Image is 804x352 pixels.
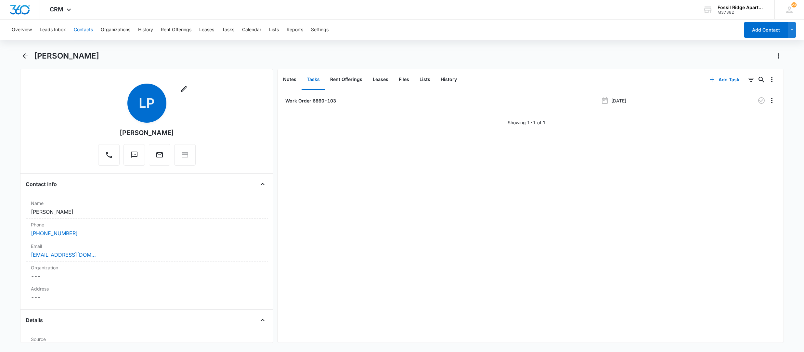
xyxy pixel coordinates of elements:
[284,97,336,104] a: Work Order 6860-103
[767,95,777,106] button: Overflow Menu
[257,315,268,325] button: Close
[20,51,31,61] button: Back
[287,20,303,40] button: Reports
[394,70,414,90] button: Files
[414,70,435,90] button: Lists
[302,70,325,90] button: Tasks
[26,316,43,324] h4: Details
[26,180,57,188] h4: Contact Info
[98,144,120,166] button: Call
[242,20,261,40] button: Calendar
[31,243,263,250] label: Email
[718,10,765,15] div: account id
[34,51,99,61] h1: [PERSON_NAME]
[756,74,767,85] button: Search...
[435,70,462,90] button: History
[31,264,263,271] label: Organization
[127,84,166,123] span: LP
[199,20,214,40] button: Leases
[31,208,263,216] dd: [PERSON_NAME]
[31,200,263,207] label: Name
[508,119,546,126] p: Showing 1-1 of 1
[31,229,78,237] a: [PHONE_NUMBER]
[222,20,234,40] button: Tasks
[278,70,302,90] button: Notes
[120,128,174,138] div: [PERSON_NAME]
[26,262,268,283] div: Organization---
[26,283,268,304] div: Address---
[611,97,626,104] p: [DATE]
[31,336,263,343] label: Source
[269,20,279,40] button: Lists
[149,154,170,160] a: Email
[123,144,145,166] button: Text
[40,20,66,40] button: Leads Inbox
[26,219,268,240] div: Phone[PHONE_NUMBER]
[31,251,96,259] a: [EMAIL_ADDRESS][DOMAIN_NAME]
[767,74,777,85] button: Overflow Menu
[26,197,268,219] div: Name[PERSON_NAME]
[138,20,153,40] button: History
[773,51,784,61] button: Actions
[98,154,120,160] a: Call
[311,20,329,40] button: Settings
[149,144,170,166] button: Email
[718,5,765,10] div: account name
[31,221,263,228] label: Phone
[791,2,797,7] span: 23
[703,72,746,88] button: Add Task
[257,179,268,189] button: Close
[791,2,797,7] div: notifications count
[26,240,268,262] div: Email[EMAIL_ADDRESS][DOMAIN_NAME]
[746,74,756,85] button: Filters
[31,285,263,292] label: Address
[101,20,130,40] button: Organizations
[368,70,394,90] button: Leases
[744,22,788,38] button: Add Contact
[31,272,263,280] dd: ---
[325,70,368,90] button: Rent Offerings
[161,20,191,40] button: Rent Offerings
[50,6,63,13] span: CRM
[123,154,145,160] a: Text
[12,20,32,40] button: Overview
[74,20,93,40] button: Contacts
[31,293,263,301] dd: ---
